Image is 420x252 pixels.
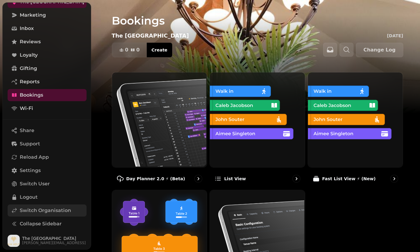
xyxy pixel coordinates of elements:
button: Change Log [356,43,403,57]
img: Fast List View ⚡ (New) [307,72,402,167]
a: Day Planner 2.0 ⚡ (Beta)Day Planner 2.0 ⚡ (Beta) [112,72,207,187]
button: Collapse Sidebar [8,218,87,230]
span: Loyalty [20,51,38,59]
span: Support [20,140,40,148]
button: Share [8,124,87,137]
span: Logout [20,194,38,201]
span: Gifting [20,65,37,72]
span: Create [152,48,167,52]
span: Change Log [364,48,396,52]
span: Reports [20,78,39,85]
img: Day Planner 2.0 ⚡ (Beta) [111,72,207,167]
p: [DATE] [387,33,403,39]
span: Reviews [20,38,41,45]
span: 0 [125,48,128,52]
span: [PERSON_NAME][EMAIL_ADDRESS] [22,240,86,245]
button: Reload App [8,151,87,163]
img: User avatar [8,235,20,247]
a: Marketing [8,9,87,21]
svg: go to [195,176,201,182]
a: Switch Organisation [8,204,87,217]
img: List view [209,72,304,167]
a: Reports [8,76,87,88]
p: Fast List View ⚡ (New) [322,176,376,182]
p: List view [224,176,246,182]
button: User avatarThe [GEOGRAPHIC_DATA][PERSON_NAME][EMAIL_ADDRESS] [8,235,87,247]
a: Inbox [8,22,87,35]
span: Settings [20,167,41,174]
button: 00 [112,43,147,57]
span: Wi-Fi [20,105,33,112]
span: Switch User [20,180,50,187]
p: The [GEOGRAPHIC_DATA] [112,31,189,40]
p: Day Planner 2.0 ⚡ (Beta) [126,176,185,182]
a: Bookings [8,89,87,101]
a: Settings [8,164,87,177]
span: Inbox [20,25,34,32]
button: Logout [8,191,87,203]
a: Gifting [8,62,87,75]
span: Collapse Sidebar [20,220,62,227]
span: 0 [136,48,140,52]
span: Reload App [20,154,49,161]
svg: go to [391,176,397,182]
svg: go to [293,176,299,182]
span: Switch Organisation [20,207,71,214]
a: Fast List View ⚡ (New)Fast List View ⚡ (New) [308,72,403,187]
button: Switch User [8,178,87,190]
button: Create [147,43,172,57]
a: Reviews [8,36,87,48]
span: Marketing [20,12,46,19]
a: List viewList view [210,72,305,187]
span: The [GEOGRAPHIC_DATA] [22,236,86,240]
button: Support [8,138,87,150]
span: Share [20,127,34,134]
a: Loyalty [8,49,87,61]
a: Wi-Fi [8,102,87,114]
span: Bookings [20,91,43,99]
